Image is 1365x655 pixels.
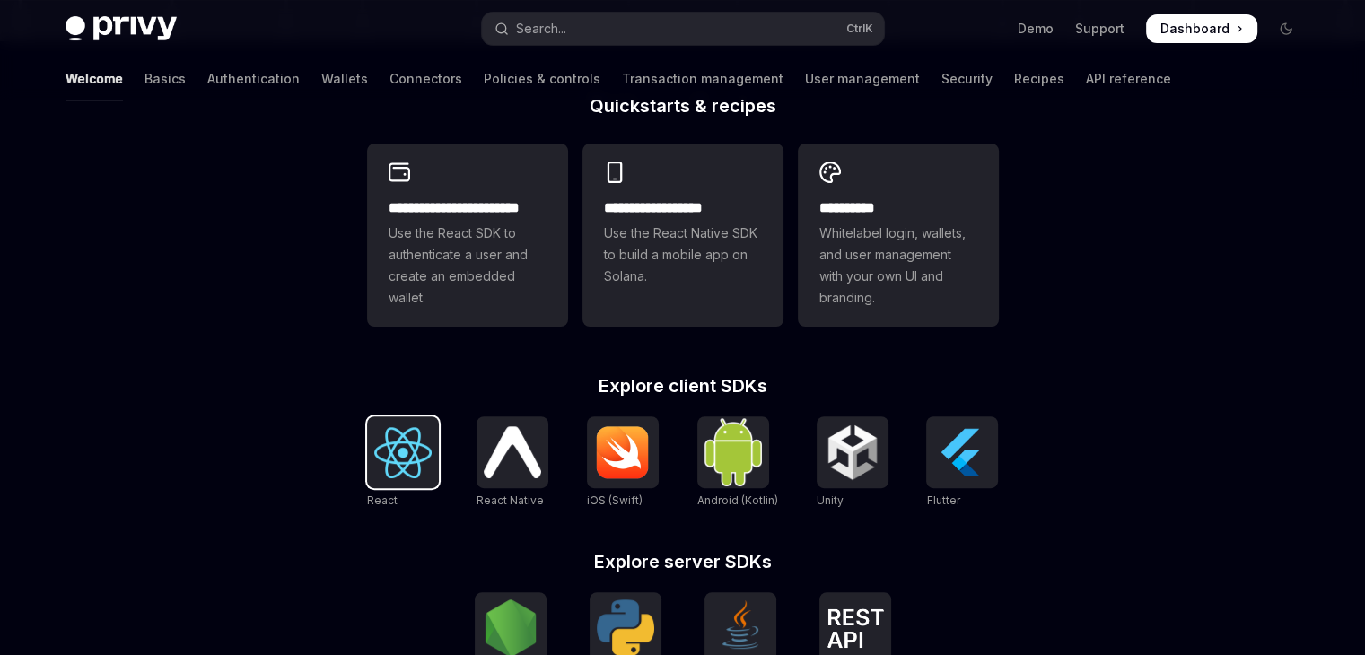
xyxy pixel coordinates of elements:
[697,416,778,510] a: Android (Kotlin)Android (Kotlin)
[367,97,999,115] h2: Quickstarts & recipes
[824,424,881,481] img: Unity
[1075,20,1124,38] a: Support
[941,57,993,100] a: Security
[367,493,398,507] span: React
[482,13,884,45] button: Open search
[516,18,566,39] div: Search...
[587,493,643,507] span: iOS (Swift)
[367,416,439,510] a: ReactReact
[477,493,544,507] span: React Native
[1160,20,1229,38] span: Dashboard
[1146,14,1257,43] a: Dashboard
[1086,57,1171,100] a: API reference
[817,416,888,510] a: UnityUnity
[805,57,920,100] a: User management
[933,424,991,481] img: Flutter
[477,416,548,510] a: React NativeReact Native
[594,425,652,479] img: iOS (Swift)
[704,418,762,485] img: Android (Kotlin)
[367,377,999,395] h2: Explore client SDKs
[582,144,783,327] a: **** **** **** ***Use the React Native SDK to build a mobile app on Solana.
[389,223,547,309] span: Use the React SDK to authenticate a user and create an embedded wallet.
[587,416,659,510] a: iOS (Swift)iOS (Swift)
[321,57,368,100] a: Wallets
[926,493,959,507] span: Flutter
[1272,14,1300,43] button: Toggle dark mode
[484,426,541,477] img: React Native
[484,57,600,100] a: Policies & controls
[827,608,884,648] img: REST API
[389,57,462,100] a: Connectors
[622,57,783,100] a: Transaction management
[798,144,999,327] a: **** *****Whitelabel login, wallets, and user management with your own UI and branding.
[604,223,762,287] span: Use the React Native SDK to build a mobile app on Solana.
[817,493,844,507] span: Unity
[66,57,123,100] a: Welcome
[819,223,977,309] span: Whitelabel login, wallets, and user management with your own UI and branding.
[66,16,177,41] img: dark logo
[697,493,778,507] span: Android (Kotlin)
[374,427,432,478] img: React
[926,416,998,510] a: FlutterFlutter
[367,553,999,571] h2: Explore server SDKs
[846,22,873,36] span: Ctrl K
[207,57,300,100] a: Authentication
[1018,20,1054,38] a: Demo
[144,57,186,100] a: Basics
[1014,57,1064,100] a: Recipes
